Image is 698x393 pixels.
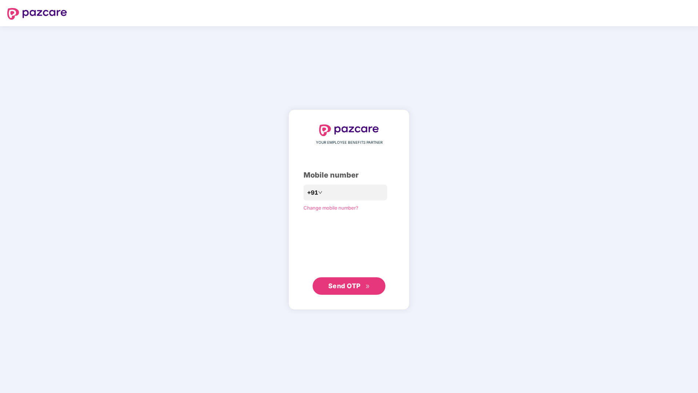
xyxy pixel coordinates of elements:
[318,190,322,195] span: down
[328,282,361,290] span: Send OTP
[313,277,385,295] button: Send OTPdouble-right
[307,188,318,197] span: +91
[319,124,379,136] img: logo
[304,170,394,181] div: Mobile number
[7,8,67,20] img: logo
[316,140,382,146] span: YOUR EMPLOYEE BENEFITS PARTNER
[365,284,370,289] span: double-right
[304,205,358,211] a: Change mobile number?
